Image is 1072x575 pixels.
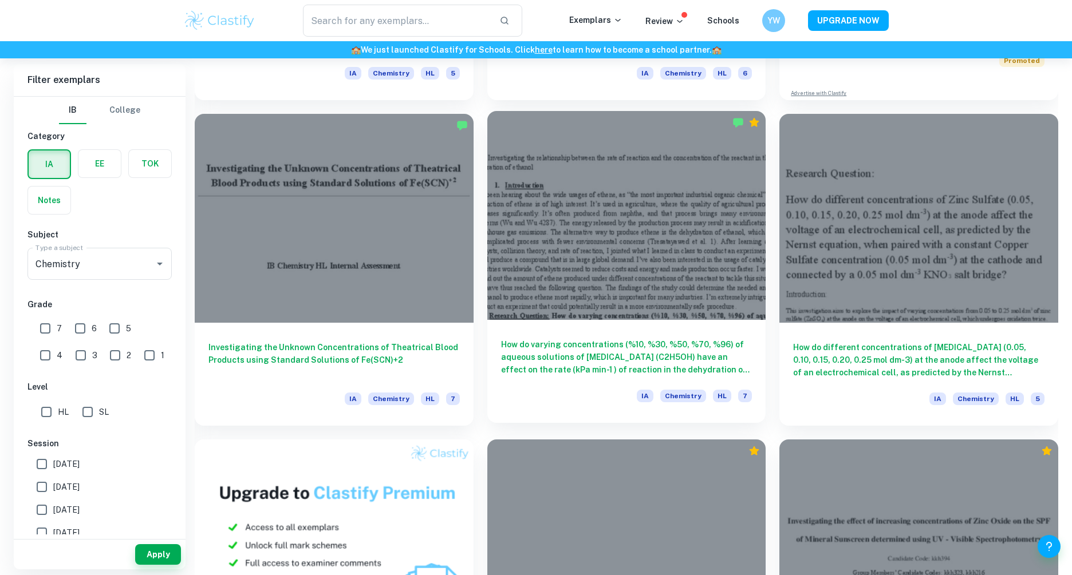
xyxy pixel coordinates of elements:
[351,45,361,54] span: 🏫
[208,341,460,379] h6: Investigating the Unknown Concentrations of Theatrical Blood Products using Standard Solutions of...
[27,380,172,393] h6: Level
[14,64,186,96] h6: Filter exemplars
[660,390,706,402] span: Chemistry
[345,67,361,80] span: IA
[59,97,140,124] div: Filter type choice
[712,45,722,54] span: 🏫
[1038,535,1061,558] button: Help and Feedback
[660,67,706,80] span: Chemistry
[732,117,744,128] img: Marked
[59,97,86,124] button: IB
[1041,445,1053,457] div: Premium
[637,390,653,402] span: IA
[2,43,1070,56] h6: We just launched Clastify for Schools. Click to learn how to become a school partner.
[129,150,171,177] button: TOK
[748,445,760,457] div: Premium
[92,349,97,362] span: 3
[779,114,1058,426] a: How do different concentrations of [MEDICAL_DATA] (0.05, 0.10, 0.15, 0.20, 0.25 mol dm-3) at the ...
[53,503,80,516] span: [DATE]
[1006,392,1024,405] span: HL
[421,392,439,405] span: HL
[99,406,109,418] span: SL
[28,187,70,214] button: Notes
[126,322,131,335] span: 5
[929,392,946,405] span: IA
[195,114,474,426] a: Investigating the Unknown Concentrations of Theatrical Blood Products using Standard Solutions of...
[27,130,172,142] h6: Category
[456,120,468,131] img: Marked
[501,338,752,376] h6: How do varying concentrations (%10, %30, %50, %70, %96) of aqueous solutions of [MEDICAL_DATA] (C...
[767,14,781,27] h6: YW
[421,67,439,80] span: HL
[793,341,1045,379] h6: How do different concentrations of [MEDICAL_DATA] (0.05, 0.10, 0.15, 0.20, 0.25 mol dm-3) at the ...
[183,9,256,32] img: Clastify logo
[1031,392,1045,405] span: 5
[127,349,131,362] span: 2
[27,298,172,311] h6: Grade
[303,5,490,37] input: Search for any exemplars...
[36,243,83,252] label: Type a subject
[762,9,785,32] button: YW
[446,67,460,80] span: 5
[645,15,684,27] p: Review
[808,10,889,31] button: UPGRADE NOW
[53,458,80,470] span: [DATE]
[707,16,739,25] a: Schools
[53,526,80,539] span: [DATE]
[135,544,181,565] button: Apply
[738,390,752,402] span: 7
[748,117,760,128] div: Premium
[713,67,731,80] span: HL
[569,14,622,26] p: Exemplars
[161,349,164,362] span: 1
[92,322,97,335] span: 6
[345,392,361,405] span: IA
[58,406,69,418] span: HL
[791,89,846,97] a: Advertise with Clastify
[57,349,62,362] span: 4
[446,392,460,405] span: 7
[27,437,172,450] h6: Session
[78,150,121,177] button: EE
[713,390,731,402] span: HL
[53,481,80,493] span: [DATE]
[29,150,70,178] button: IA
[109,97,140,124] button: College
[487,114,766,426] a: How do varying concentrations (%10, %30, %50, %70, %96) of aqueous solutions of [MEDICAL_DATA] (C...
[953,392,999,405] span: Chemistry
[999,54,1045,67] span: Promoted
[368,67,414,80] span: Chemistry
[738,67,752,80] span: 6
[535,45,553,54] a: here
[368,392,414,405] span: Chemistry
[27,228,172,241] h6: Subject
[637,67,653,80] span: IA
[152,256,168,272] button: Open
[57,322,62,335] span: 7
